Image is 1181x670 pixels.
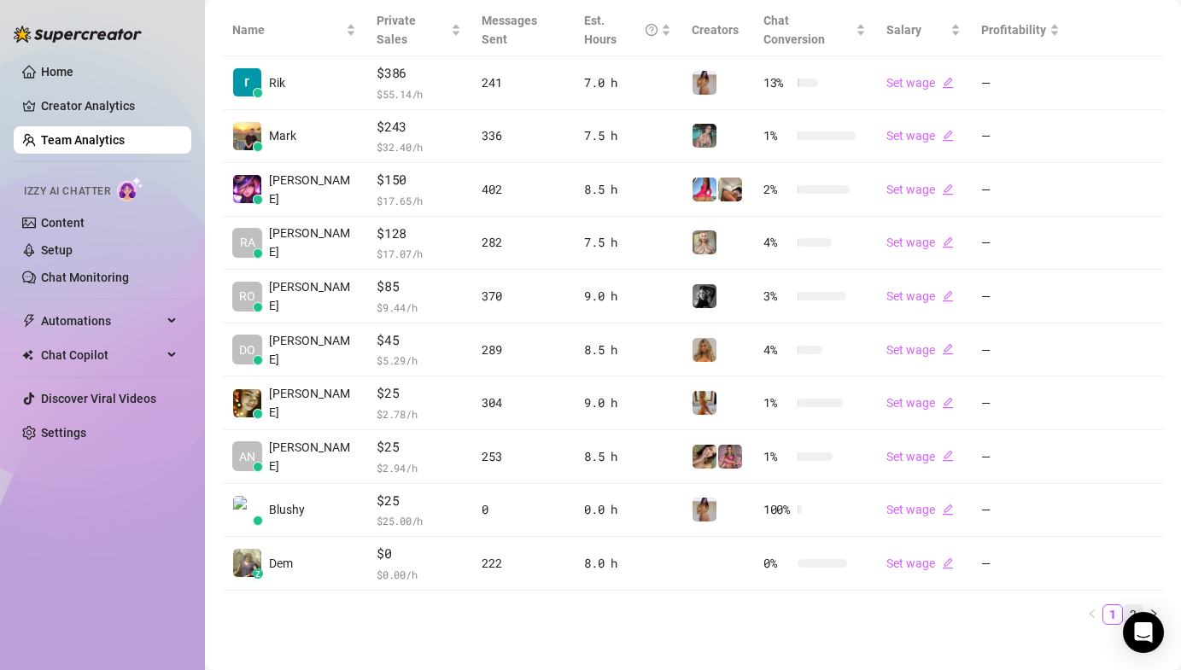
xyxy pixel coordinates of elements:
div: 336 [482,126,564,145]
img: Ellie (VIP) [693,230,716,254]
li: 2 [1123,604,1143,625]
td: — [971,323,1070,377]
span: Automations [41,307,162,335]
span: edit [942,343,954,355]
div: 289 [482,341,564,359]
img: AI Chatter [117,177,143,201]
div: 304 [482,393,564,412]
span: [PERSON_NAME] [269,171,356,208]
div: 370 [482,287,564,306]
span: $ 17.07 /h [377,245,461,262]
img: Tabby (VIP) [718,445,742,469]
span: $150 [377,170,461,190]
span: 13 % [763,73,791,92]
a: 1 [1103,605,1122,624]
span: edit [942,290,954,302]
span: edit [942,77,954,89]
div: 8.5 h [584,447,671,466]
img: logo-BBDzfeDw.svg [14,26,142,43]
img: Maddie (VIP) [693,178,716,201]
span: thunderbolt [22,314,36,328]
a: Setup [41,243,73,257]
div: Open Intercom Messenger [1123,612,1164,653]
img: Kennedy (VIP) [693,284,716,308]
a: Set wageedit [886,236,954,249]
span: [PERSON_NAME] [269,438,356,475]
li: Previous Page [1082,604,1102,625]
span: 4 % [763,341,791,359]
span: Salary [886,23,921,37]
a: Set wageedit [886,76,954,90]
img: Jaz (VIP) [693,338,716,362]
a: Content [41,216,85,230]
div: 9.0 h [584,393,671,412]
span: AN [239,447,255,466]
td: — [971,110,1070,164]
a: Settings [41,426,86,440]
div: 0.0 h [584,500,671,519]
span: [PERSON_NAME] [269,224,356,261]
div: 241 [482,73,564,92]
span: $ 2.78 /h [377,405,461,422]
span: edit [942,130,954,142]
div: 8.0 h [584,554,671,573]
span: Private Sales [377,14,416,46]
span: edit [942,236,954,248]
img: Billie [233,175,261,203]
span: 1 % [763,126,791,145]
span: Blushy [269,500,305,519]
span: 100 % [763,500,791,519]
div: 222 [482,554,564,573]
span: left [1087,609,1097,619]
a: Chat Monitoring [41,271,129,284]
span: Dem [269,554,293,573]
span: $243 [377,117,461,137]
span: Chat Conversion [763,14,825,46]
div: 402 [482,180,564,199]
span: edit [942,397,954,409]
span: right [1149,609,1159,619]
li: Next Page [1143,604,1164,625]
span: RA [240,233,255,252]
button: right [1143,604,1164,625]
th: Name [222,4,366,56]
span: $ 5.29 /h [377,352,461,369]
span: question-circle [646,11,658,49]
span: $ 55.14 /h [377,85,461,102]
a: 2 [1124,605,1143,624]
span: [PERSON_NAME] [269,277,356,315]
span: [PERSON_NAME] [269,331,356,369]
div: Est. Hours [584,11,658,49]
td: — [971,537,1070,591]
span: $ 2.94 /h [377,459,461,476]
td: — [971,484,1070,538]
div: 7.5 h [584,126,671,145]
span: 3 % [763,287,791,306]
a: Discover Viral Videos [41,392,156,405]
span: $25 [377,491,461,511]
div: 253 [482,447,564,466]
span: $128 [377,224,461,244]
span: $25 [377,437,461,457]
img: Georgia (VIP) [693,71,716,95]
span: 4 % [763,233,791,252]
div: 9.0 h [584,287,671,306]
a: Team Analytics [41,133,125,147]
img: Blushy [233,496,261,524]
img: Rik [233,68,261,96]
button: left [1082,604,1102,625]
span: 0 % [763,554,791,573]
td: — [971,270,1070,323]
span: DO [239,341,255,359]
div: 7.5 h [584,233,671,252]
span: $25 [377,383,461,404]
span: Profitability [981,23,1046,37]
span: Chat Copilot [41,341,162,369]
span: Rik [269,73,285,92]
td: — [971,376,1070,430]
span: $ 0.00 /h [377,566,461,583]
div: 282 [482,233,564,252]
td: — [971,430,1070,484]
span: [PERSON_NAME] [269,384,356,422]
div: 8.5 h [584,180,671,199]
